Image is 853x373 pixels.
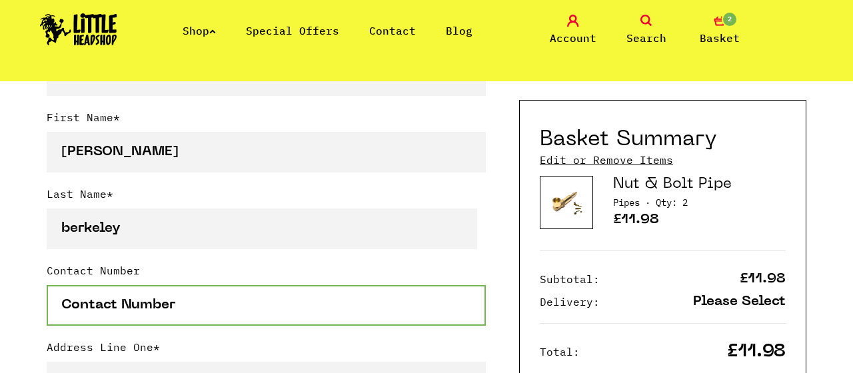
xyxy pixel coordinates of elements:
img: Product [545,181,588,224]
p: Delivery: [540,294,600,310]
a: Edit or Remove Items [540,153,673,167]
h2: Basket Summary [540,127,717,153]
a: Contact [369,24,416,37]
p: £11.98 [613,213,786,230]
span: Basket [700,30,740,46]
a: Search [613,15,680,46]
a: Blog [446,24,472,37]
span: Category [613,196,650,208]
p: £11.98 [740,272,786,286]
span: Account [550,30,596,46]
input: First Name [47,132,486,173]
p: Please Select [693,295,786,309]
span: Search [626,30,666,46]
label: Last Name [47,186,486,208]
input: Last Name [47,208,477,249]
p: Subtotal: [540,271,600,287]
p: Total: [540,344,580,360]
label: First Name [47,109,486,132]
input: Contact Number [47,285,486,326]
label: Address Line One [47,339,486,362]
a: Shop [183,24,216,37]
span: 2 [722,11,738,27]
img: Little Head Shop Logo [40,13,117,45]
label: Contact Number [47,262,486,285]
span: Quantity [656,196,688,208]
a: 2 Basket [686,15,753,46]
a: Special Offers [246,24,339,37]
p: £11.98 [727,345,786,359]
a: Nut & Bolt Pipe [613,177,732,191]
